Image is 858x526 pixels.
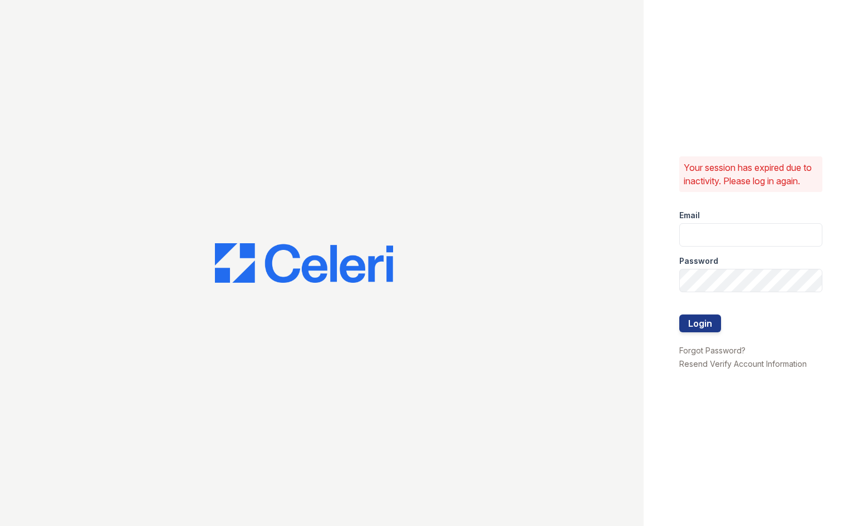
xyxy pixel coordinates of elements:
[215,243,393,283] img: CE_Logo_Blue-a8612792a0a2168367f1c8372b55b34899dd931a85d93a1a3d3e32e68fde9ad4.png
[684,161,818,188] p: Your session has expired due to inactivity. Please log in again.
[679,314,721,332] button: Login
[679,210,700,221] label: Email
[679,255,718,267] label: Password
[679,359,807,368] a: Resend Verify Account Information
[679,346,746,355] a: Forgot Password?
